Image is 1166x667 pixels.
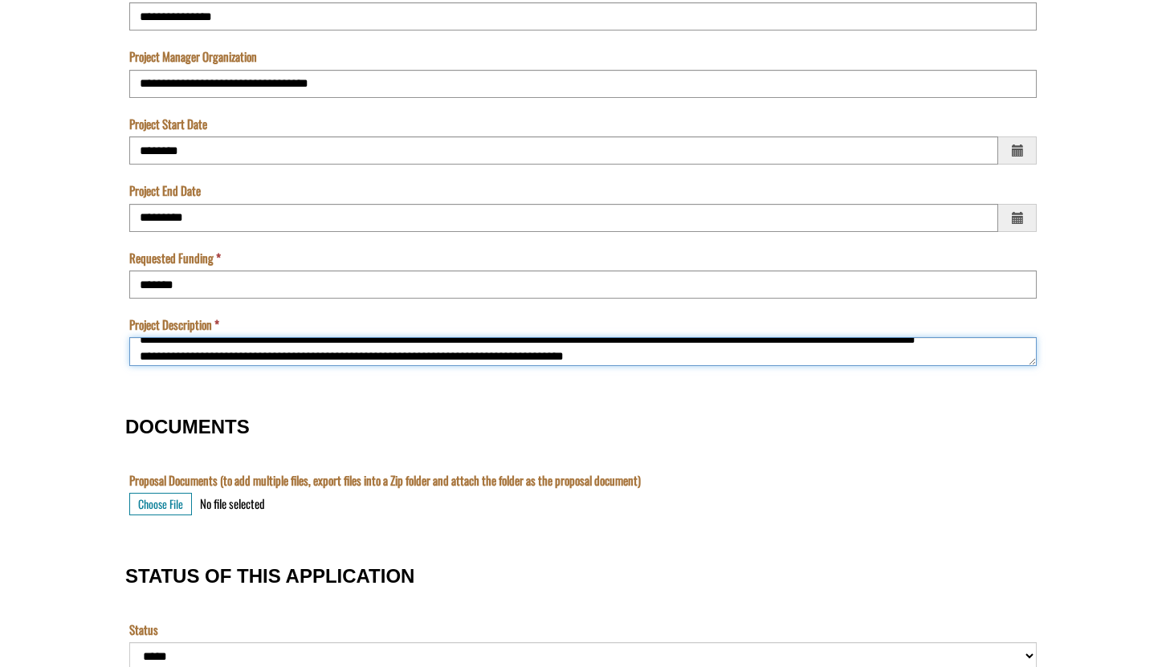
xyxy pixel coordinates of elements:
[4,21,775,49] input: Program is a required field.
[4,134,100,151] label: Submissions Due Date
[129,116,207,132] label: Project Start Date
[4,67,35,83] label: The name of the custom entity.
[4,88,775,116] input: Name
[129,337,1037,365] textarea: Project Description
[129,621,158,638] label: Status
[129,472,641,489] label: Proposal Documents (to add multiple files, export files into a Zip folder and attach the folder a...
[129,182,201,199] label: Project End Date
[129,250,221,266] label: Requested Funding
[125,400,1041,533] fieldset: DOCUMENTS
[125,566,1041,587] h3: STATUS OF THIS APPLICATION
[4,21,775,100] textarea: Acknowledgement
[998,136,1037,165] span: Choose a date
[129,48,257,65] label: Project Manager Organization
[998,204,1037,232] span: Choose a date
[129,493,192,515] button: Choose File for Proposal Documents (to add multiple files, export files into a Zip folder and att...
[129,316,219,333] label: Project Description
[200,495,265,512] div: No file selected
[125,417,1041,437] h3: DOCUMENTS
